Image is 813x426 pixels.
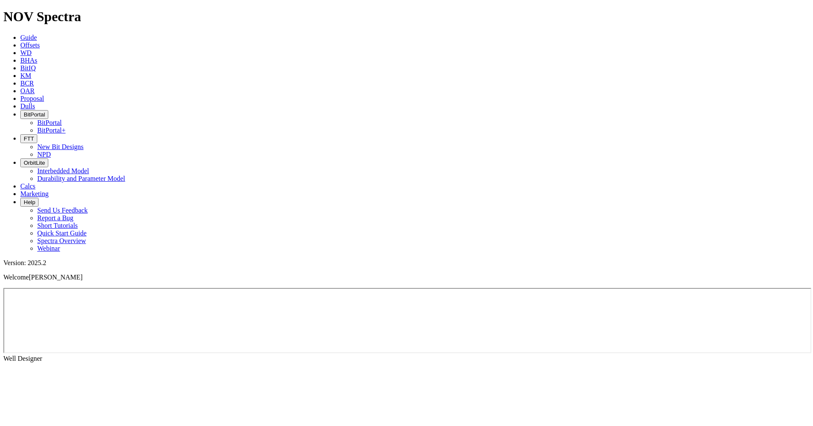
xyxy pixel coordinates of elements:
[20,183,36,190] a: Calcs
[37,175,125,182] a: Durability and Parameter Model
[20,87,35,94] a: OAR
[20,49,32,56] a: WD
[37,151,51,158] a: NPD
[37,119,62,126] a: BitPortal
[20,95,44,102] a: Proposal
[29,274,83,281] span: [PERSON_NAME]
[20,158,48,167] button: OrbitLite
[20,72,31,79] a: KM
[37,143,83,150] a: New Bit Designs
[20,41,40,49] a: Offsets
[3,259,810,267] div: Version: 2025.2
[24,136,34,142] span: FTT
[24,160,45,166] span: OrbitLite
[24,199,35,205] span: Help
[20,198,39,207] button: Help
[3,9,810,25] h1: NOV Spectra
[37,245,60,252] a: Webinar
[37,222,78,229] a: Short Tutorials
[37,167,89,174] a: Interbedded Model
[37,230,86,237] a: Quick Start Guide
[37,237,86,244] a: Spectra Overview
[20,134,37,143] button: FTT
[37,214,73,221] a: Report a Bug
[3,355,810,362] div: Well Designer
[20,102,35,110] a: Dulls
[20,64,36,72] a: BitIQ
[37,127,66,134] a: BitPortal+
[20,34,37,41] a: Guide
[37,207,88,214] a: Send Us Feedback
[20,57,37,64] a: BHAs
[24,111,45,118] span: BitPortal
[3,274,810,281] p: Welcome
[20,110,48,119] button: BitPortal
[20,80,34,87] a: BCR
[20,190,49,197] a: Marketing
